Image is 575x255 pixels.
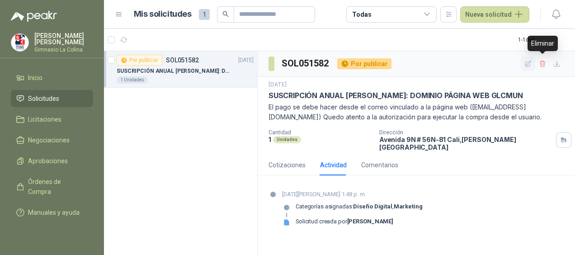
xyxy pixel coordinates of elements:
[104,51,257,88] a: Por publicarSOL051582[DATE] SUSCRIPCIÓN ANUAL [PERSON_NAME]: DOMINIO PÁGINA WEB GLCMUN1 Unidades
[117,76,148,84] div: 1 Unidades
[518,33,564,47] div: 1 - 1 de 1
[353,203,392,210] strong: Diseño Digital
[34,47,93,52] p: Gimnasio La Colina
[296,203,423,210] p: Categorías asignadas: ,
[269,91,523,100] p: SUSCRIPCIÓN ANUAL [PERSON_NAME]: DOMINIO PÁGINA WEB GLCMUN
[238,56,254,65] p: [DATE]
[320,160,347,170] div: Actividad
[269,102,564,122] p: El pago se debe hacer desde el correo vinculado a la página web ([EMAIL_ADDRESS][DOMAIN_NAME]) Qu...
[11,152,93,170] a: Aprobaciones
[11,173,93,200] a: Órdenes de Compra
[269,80,287,89] p: [DATE]
[269,136,271,143] p: 1
[352,9,371,19] div: Todas
[34,33,93,45] p: [PERSON_NAME] [PERSON_NAME]
[28,135,70,145] span: Negociaciones
[166,57,199,63] p: SOL051582
[222,11,229,17] span: search
[379,136,552,151] p: Avenida 9N # 56N-81 Cali , [PERSON_NAME][GEOGRAPHIC_DATA]
[28,73,42,83] span: Inicio
[199,9,210,20] span: 1
[11,90,93,107] a: Solicitudes
[11,69,93,86] a: Inicio
[282,57,330,71] h3: SOL051582
[11,111,93,128] a: Licitaciones
[269,129,372,136] p: Cantidad
[361,160,398,170] div: Comentarios
[282,190,423,199] p: [DATE][PERSON_NAME] 1:48 p. m.
[528,36,558,51] div: Eliminar
[28,156,68,166] span: Aprobaciones
[28,177,85,197] span: Órdenes de Compra
[11,132,93,149] a: Negociaciones
[273,136,301,143] div: Unidades
[134,8,192,21] h1: Mis solicitudes
[296,218,393,225] div: Solicitud creada por
[28,114,61,124] span: Licitaciones
[460,6,529,23] button: Nueva solicitud
[379,129,552,136] p: Dirección
[117,67,229,76] p: SUSCRIPCIÓN ANUAL [PERSON_NAME]: DOMINIO PÁGINA WEB GLCMUN
[269,160,306,170] div: Cotizaciones
[11,34,28,51] img: Company Logo
[11,204,93,221] a: Manuales y ayuda
[347,218,393,225] strong: [PERSON_NAME]
[337,58,391,69] div: Por publicar
[28,208,80,217] span: Manuales y ayuda
[11,11,57,22] img: Logo peakr
[117,55,162,66] div: Por publicar
[394,203,423,210] strong: Marketing
[28,94,59,104] span: Solicitudes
